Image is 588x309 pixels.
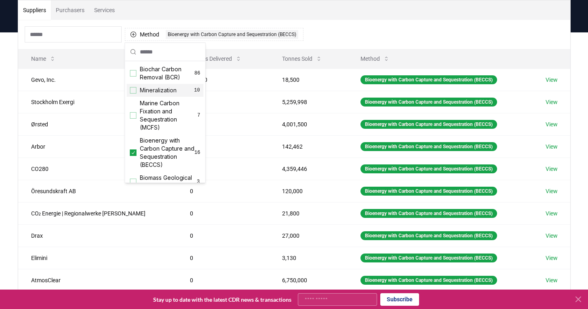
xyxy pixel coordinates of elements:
a: View [546,209,558,217]
div: Bioenergy with Carbon Capture and Sequestration (BECCS) [360,164,497,173]
a: View [546,232,558,240]
button: MethodBioenergy with Carbon Capture and Sequestration (BECCS) [125,28,303,41]
button: Tonnes Delivered [183,51,248,67]
td: Stockholm Exergi [18,91,177,113]
button: Purchasers [51,0,89,20]
a: View [546,143,558,151]
span: 7 [197,112,200,119]
a: View [546,165,558,173]
span: Mineralization [140,86,177,94]
div: Bioenergy with Carbon Capture and Sequestration (BECCS) [360,254,497,262]
td: 120,000 [269,180,348,202]
td: CO₂ Energie | Regionalwerke [PERSON_NAME] [18,202,177,224]
div: Bioenergy with Carbon Capture and Sequestration (BECCS) [360,142,497,151]
button: Suppliers [18,0,51,20]
div: Bioenergy with Carbon Capture and Sequestration (BECCS) [166,30,298,39]
button: Tonnes Sold [276,51,329,67]
a: View [546,76,558,84]
span: 10 [194,87,200,94]
div: Bioenergy with Carbon Capture and Sequestration (BECCS) [360,276,497,285]
td: CO280 [18,158,177,180]
td: 21,800 [269,202,348,224]
td: 5,259,998 [269,91,348,113]
div: Bioenergy with Carbon Capture and Sequestration (BECCS) [360,98,497,107]
td: AtmosClear [18,269,177,291]
td: 4,001,500 [269,113,348,135]
button: Name [25,51,62,67]
td: Gevo, Inc. [18,68,177,91]
td: 142,462 [269,135,348,158]
td: 3,130 [269,247,348,269]
td: Öresundskraft AB [18,180,177,202]
td: Drax [18,224,177,247]
td: 27,000 [269,224,348,247]
span: Marine Carbon Fixation and Sequestration (MCFS) [140,99,198,132]
td: Elimini [18,247,177,269]
a: View [546,98,558,106]
td: 0 [177,113,269,135]
a: View [546,120,558,128]
div: Bioenergy with Carbon Capture and Sequestration (BECCS) [360,187,497,196]
td: 0 [177,247,269,269]
td: 0 [177,269,269,291]
div: Bioenergy with Carbon Capture and Sequestration (BECCS) [360,120,497,129]
span: 3 [196,179,200,185]
td: 0 [177,224,269,247]
td: 18,500 [269,68,348,91]
a: View [546,276,558,284]
button: Method [354,51,396,67]
a: View [546,254,558,262]
td: 0 [177,135,269,158]
div: Bioenergy with Carbon Capture and Sequestration (BECCS) [360,209,497,218]
td: 4,359,446 [269,158,348,180]
span: Biochar Carbon Removal (BCR) [140,65,195,81]
td: Arbor [18,135,177,158]
td: 0 [177,158,269,180]
td: 0 [177,202,269,224]
td: 18,500 [177,68,269,91]
td: 0 [177,180,269,202]
button: Services [89,0,120,20]
td: 0 [177,91,269,113]
div: Bioenergy with Carbon Capture and Sequestration (BECCS) [360,75,497,84]
td: 6,750,000 [269,269,348,291]
span: Biomass Geological Sequestration [140,174,196,190]
span: 86 [194,70,200,77]
div: Bioenergy with Carbon Capture and Sequestration (BECCS) [360,231,497,240]
span: 16 [194,149,200,156]
td: Ørsted [18,113,177,135]
a: View [546,187,558,195]
span: Bioenergy with Carbon Capture and Sequestration (BECCS) [140,136,195,169]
